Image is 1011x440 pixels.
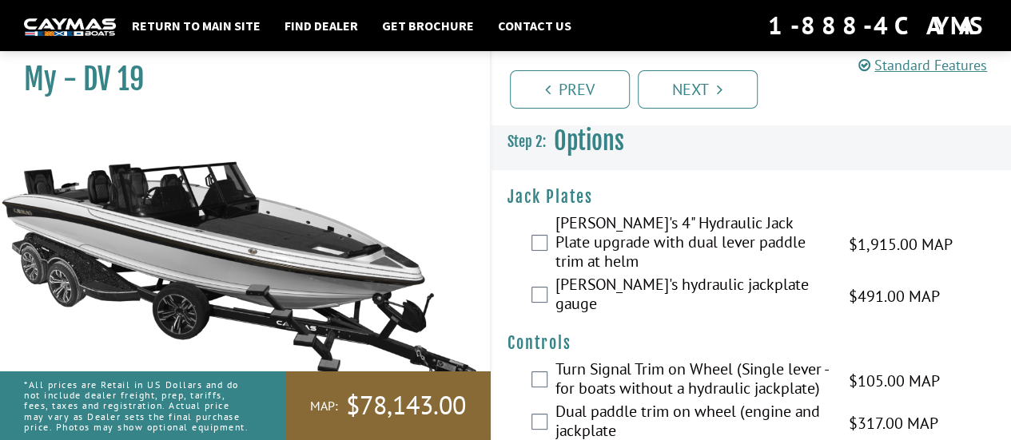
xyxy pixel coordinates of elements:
a: Find Dealer [277,15,366,36]
span: $1,915.00 MAP [849,232,953,256]
span: $491.00 MAP [849,284,940,308]
a: MAP:$78,143.00 [286,371,490,440]
span: $317.00 MAP [849,411,938,435]
span: $105.00 MAP [849,369,940,393]
a: Prev [510,70,630,109]
a: Standard Features [858,56,987,74]
h4: Jack Plates [507,187,996,207]
img: white-logo-c9c8dbefe5ff5ceceb0f0178aa75bf4bb51f6bca0971e226c86eb53dfe498488.png [24,18,116,35]
a: Contact Us [490,15,579,36]
label: Turn Signal Trim on Wheel (Single lever - for boats without a hydraulic jackplate) [555,359,829,402]
h4: Controls [507,333,996,353]
label: [PERSON_NAME]'s hydraulic jackplate gauge [555,275,829,317]
span: $78,143.00 [346,389,466,422]
p: *All prices are Retail in US Dollars and do not include dealer freight, prep, tariffs, fees, taxe... [24,371,250,440]
label: [PERSON_NAME]'s 4" Hydraulic Jack Plate upgrade with dual lever paddle trim at helm [555,213,829,275]
span: MAP: [310,398,338,414]
a: Get Brochure [374,15,482,36]
a: Next [638,70,758,109]
h1: My - DV 19 [24,61,450,97]
div: 1-888-4CAYMAS [768,8,987,43]
a: Return to main site [124,15,269,36]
